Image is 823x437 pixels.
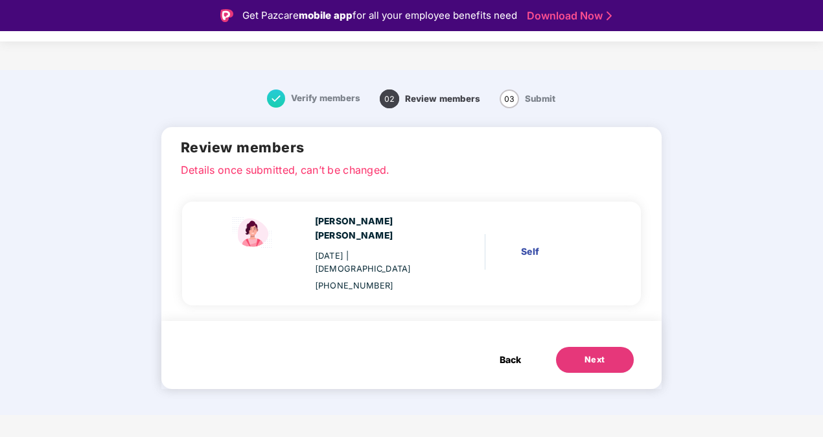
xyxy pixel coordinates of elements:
div: Get Pazcare for all your employee benefits need [242,8,517,23]
button: Next [556,347,634,373]
p: Details once submitted, can’t be changed. [181,162,643,174]
img: Logo [220,9,233,22]
div: Self [521,244,603,259]
span: Back [500,353,521,367]
span: 03 [500,89,519,108]
span: | [DEMOGRAPHIC_DATA] [315,251,411,274]
span: Submit [525,93,555,104]
div: [DATE] [315,250,438,276]
img: svg+xml;base64,PHN2ZyBpZD0iU3BvdXNlX2ljb24iIHhtbG5zPSJodHRwOi8vd3d3LnczLm9yZy8yMDAwL3N2ZyIgd2lkdG... [227,215,279,251]
span: Review members [405,93,480,104]
span: Verify members [291,93,360,103]
strong: mobile app [299,9,353,21]
div: [PERSON_NAME] [PERSON_NAME] [315,215,438,242]
button: Back [487,347,534,373]
span: 02 [380,89,399,108]
div: Next [585,353,605,366]
a: Download Now [527,9,608,23]
div: [PHONE_NUMBER] [315,279,438,292]
img: Stroke [607,9,612,23]
img: svg+xml;base64,PHN2ZyB4bWxucz0iaHR0cDovL3d3dy53My5vcmcvMjAwMC9zdmciIHdpZHRoPSIxNiIgaGVpZ2h0PSIxNi... [267,89,285,108]
h2: Review members [181,137,643,158]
